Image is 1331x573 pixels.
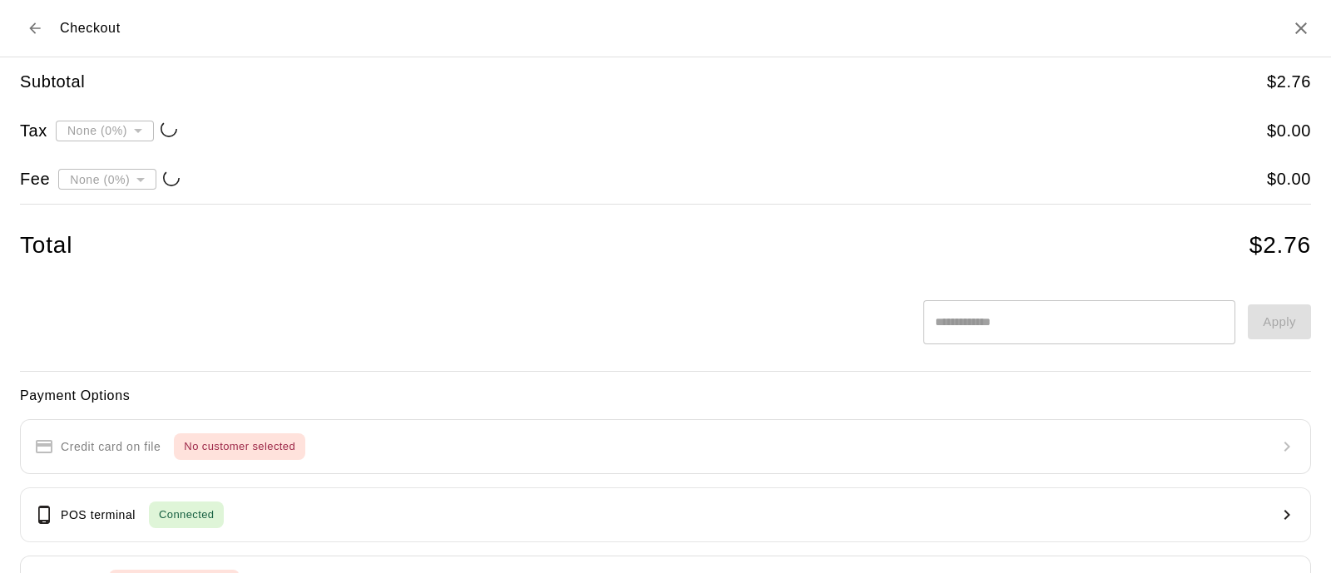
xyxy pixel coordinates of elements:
button: Back to cart [20,13,50,43]
span: Connected [149,506,224,525]
div: None (0%) [56,115,154,146]
button: Close [1291,18,1311,38]
p: POS terminal [61,506,136,524]
h4: $ 2.76 [1249,231,1311,260]
h5: $ 0.00 [1267,120,1311,142]
h5: $ 2.76 [1267,71,1311,93]
h5: Tax [20,120,47,142]
h5: Fee [20,168,50,190]
h5: $ 0.00 [1267,168,1311,190]
h4: Total [20,231,72,260]
button: POS terminalConnected [20,487,1311,542]
div: Checkout [20,13,121,43]
div: None (0%) [58,164,156,195]
h5: Subtotal [20,71,85,93]
h6: Payment Options [20,385,1311,407]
